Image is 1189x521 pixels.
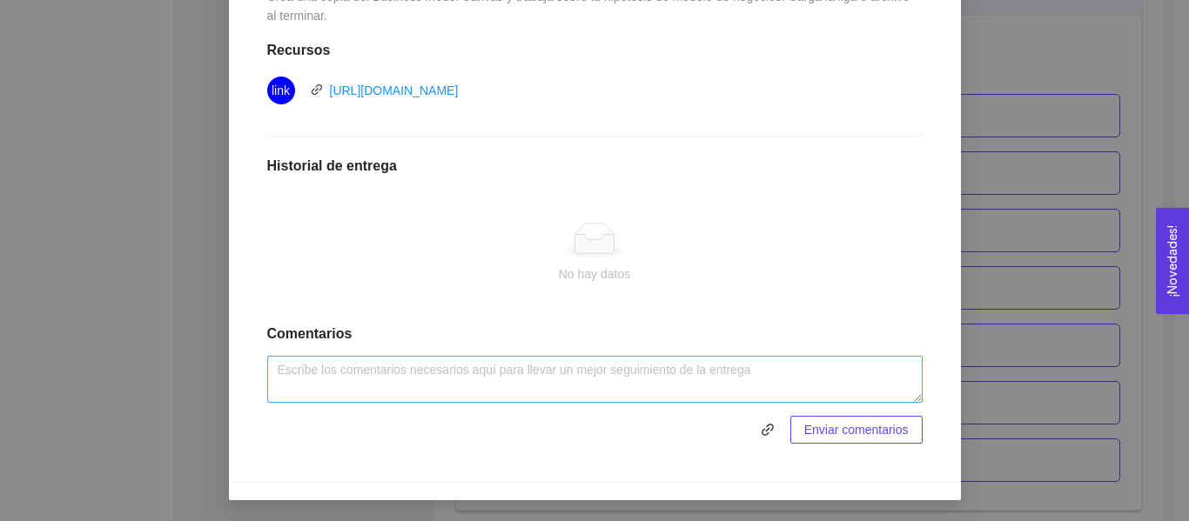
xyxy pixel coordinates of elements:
[267,157,923,175] h1: Historial de entrega
[754,416,782,444] button: link
[311,83,323,96] span: link
[790,416,923,444] button: Enviar comentarios
[267,42,923,59] h1: Recursos
[272,77,290,104] span: link
[281,264,909,284] div: No hay datos
[267,325,923,343] h1: Comentarios
[804,420,909,439] span: Enviar comentarios
[754,423,782,437] span: link
[330,83,459,97] a: [URL][DOMAIN_NAME]
[755,423,781,437] span: link
[1156,208,1189,314] button: Open Feedback Widget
